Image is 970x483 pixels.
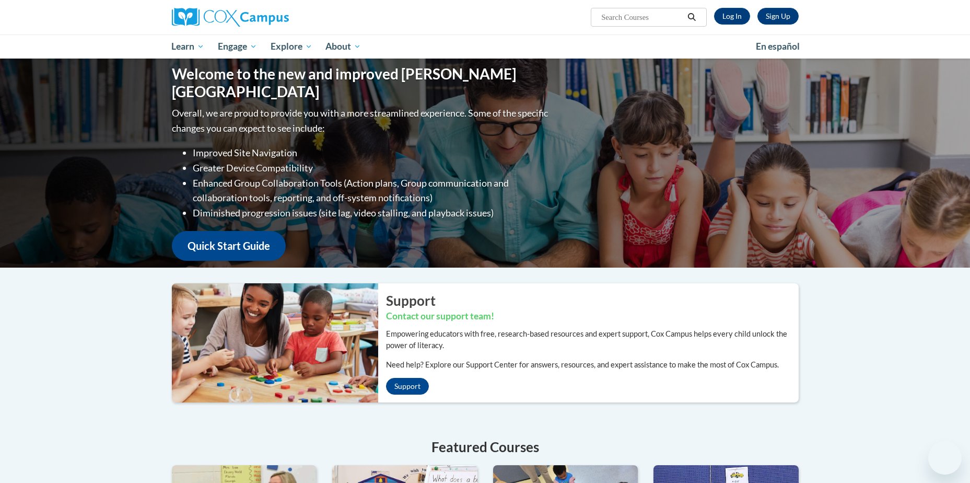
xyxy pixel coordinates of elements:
[165,34,212,59] a: Learn
[211,34,264,59] a: Engage
[172,8,370,27] a: Cox Campus
[171,40,204,53] span: Learn
[386,359,799,371] p: Need help? Explore our Support Center for answers, resources, and expert assistance to make the m...
[714,8,750,25] a: Log In
[193,205,551,221] li: Diminished progression issues (site lag, video stalling, and playback issues)
[325,40,361,53] span: About
[156,34,814,59] div: Main menu
[386,291,799,310] h2: Support
[928,441,962,475] iframe: Button to launch messaging window
[193,176,551,206] li: Enhanced Group Collaboration Tools (Action plans, Group communication and collaboration tools, re...
[271,40,312,53] span: Explore
[757,8,799,25] a: Register
[172,106,551,136] p: Overall, we are proud to provide you with a more streamlined experience. Some of the specific cha...
[684,11,699,24] button: Search
[164,283,378,402] img: ...
[386,328,799,351] p: Empowering educators with free, research-based resources and expert support, Cox Campus helps eve...
[600,11,684,24] input: Search Courses
[749,36,807,57] a: En español
[386,310,799,323] h3: Contact our support team!
[172,65,551,100] h1: Welcome to the new and improved [PERSON_NAME][GEOGRAPHIC_DATA]
[193,160,551,176] li: Greater Device Compatibility
[172,8,289,27] img: Cox Campus
[193,145,551,160] li: Improved Site Navigation
[172,437,799,457] h4: Featured Courses
[386,378,429,395] a: Support
[218,40,257,53] span: Engage
[756,41,800,52] span: En español
[264,34,319,59] a: Explore
[172,231,286,261] a: Quick Start Guide
[319,34,368,59] a: About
